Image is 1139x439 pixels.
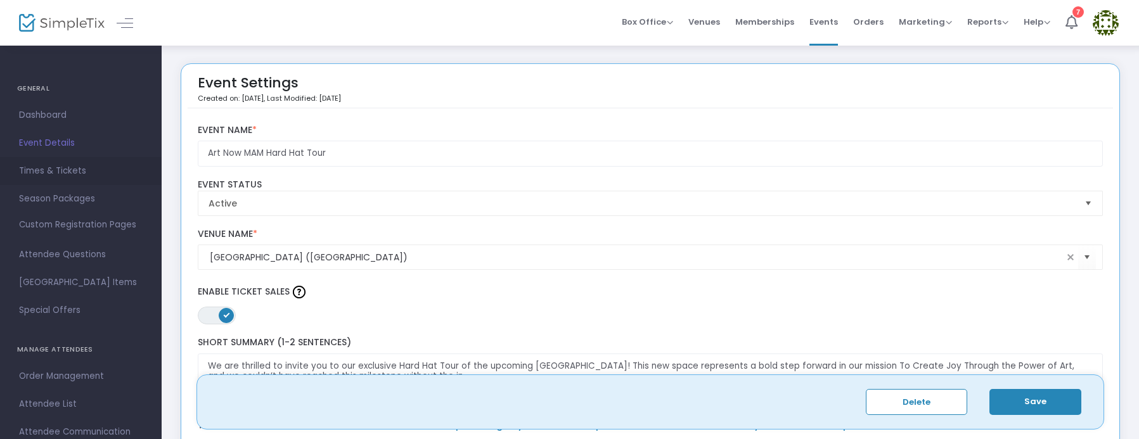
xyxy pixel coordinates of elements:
[198,179,1104,191] label: Event Status
[809,6,838,38] span: Events
[264,93,341,103] span: , Last Modified: [DATE]
[223,312,229,318] span: ON
[1079,191,1097,215] button: Select
[19,368,143,385] span: Order Management
[198,70,341,108] div: Event Settings
[1072,6,1084,18] div: 7
[19,107,143,124] span: Dashboard
[17,76,145,101] h4: GENERAL
[19,191,143,207] span: Season Packages
[19,135,143,151] span: Event Details
[688,6,720,38] span: Venues
[1063,250,1078,265] span: clear
[899,16,952,28] span: Marketing
[19,163,143,179] span: Times & Tickets
[622,16,673,28] span: Box Office
[293,286,306,298] img: question-mark
[19,274,143,291] span: [GEOGRAPHIC_DATA] Items
[967,16,1008,28] span: Reports
[735,6,794,38] span: Memberships
[1078,245,1096,270] button: Select
[198,229,1104,240] label: Venue Name
[210,251,1064,264] input: Select Venue
[198,336,351,348] span: Short Summary (1-2 Sentences)
[198,93,341,104] p: Created on: [DATE]
[1024,16,1050,28] span: Help
[19,302,143,319] span: Special Offers
[19,246,143,263] span: Attendee Questions
[209,197,1075,210] span: Active
[198,141,1104,167] input: Enter Event Name
[198,283,1104,302] label: Enable Ticket Sales
[989,389,1081,415] button: Save
[866,389,967,415] button: Delete
[198,125,1104,136] label: Event Name
[17,337,145,362] h4: MANAGE ATTENDEES
[19,396,143,412] span: Attendee List
[19,219,136,231] span: Custom Registration Pages
[853,6,884,38] span: Orders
